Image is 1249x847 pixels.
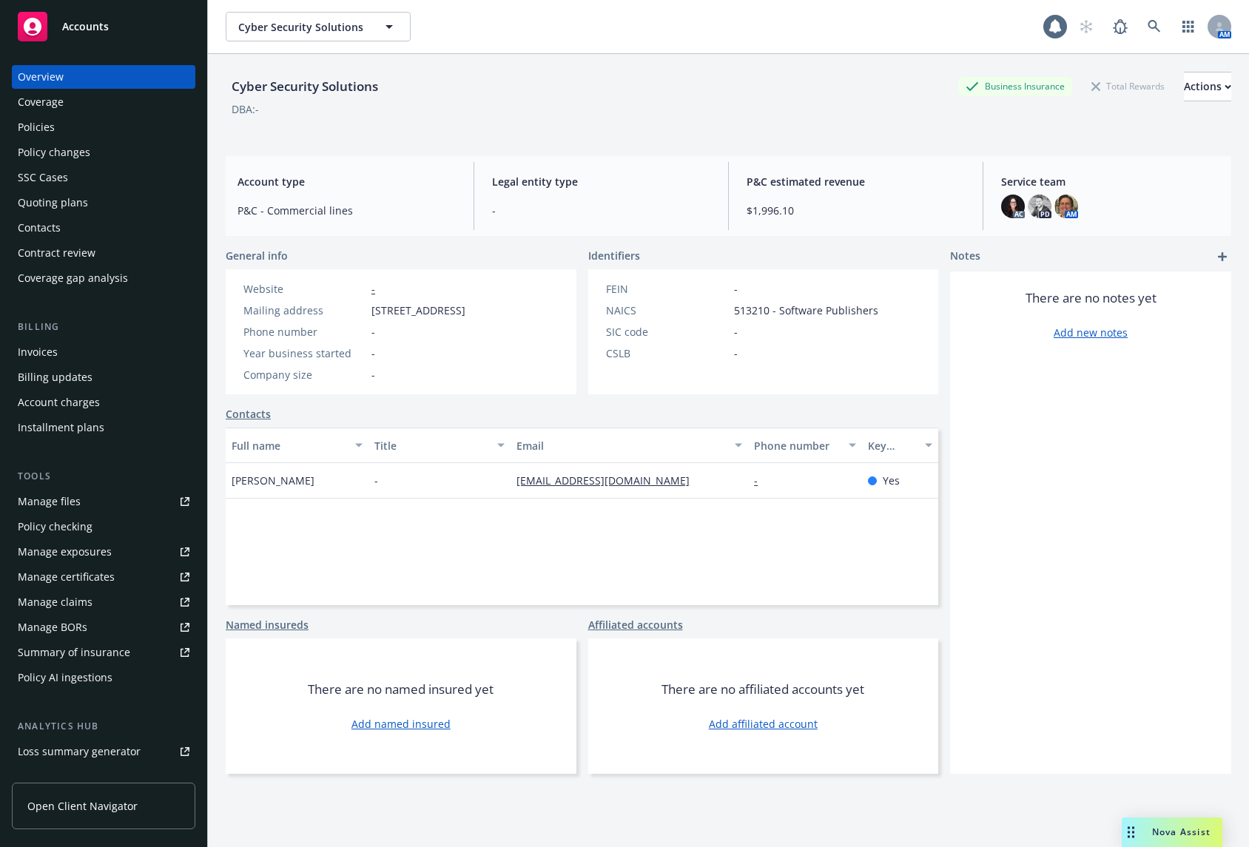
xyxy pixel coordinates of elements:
span: General info [226,248,288,263]
div: NAICS [606,303,728,318]
a: Summary of insurance [12,641,195,664]
div: Cyber Security Solutions [226,77,384,96]
div: Title [374,438,489,453]
span: Open Client Navigator [27,798,138,814]
a: Overview [12,65,195,89]
a: - [371,282,375,296]
div: Manage BORs [18,615,87,639]
button: Phone number [748,428,862,463]
a: Policy changes [12,141,195,164]
div: Contract review [18,241,95,265]
div: Quoting plans [18,191,88,215]
span: Yes [883,473,900,488]
button: Email [511,428,748,463]
div: Policy AI ingestions [18,666,112,689]
a: Manage BORs [12,615,195,639]
a: SSC Cases [12,166,195,189]
button: Actions [1184,72,1231,101]
a: Policy checking [12,515,195,539]
span: - [371,345,375,361]
a: Add new notes [1054,325,1128,340]
a: Coverage gap analysis [12,266,195,290]
div: Invoices [18,340,58,364]
a: Manage exposures [12,540,195,564]
span: - [371,367,375,382]
a: Switch app [1174,12,1203,41]
a: Loss summary generator [12,740,195,763]
div: Manage certificates [18,565,115,589]
div: Policy checking [18,515,92,539]
a: Installment plans [12,416,195,439]
a: Billing updates [12,365,195,389]
button: Cyber Security Solutions [226,12,411,41]
div: Manage files [18,490,81,513]
span: - [492,203,710,218]
span: Nova Assist [1152,826,1211,838]
span: - [734,345,738,361]
button: Title [368,428,511,463]
a: [EMAIL_ADDRESS][DOMAIN_NAME] [516,473,701,487]
a: Quoting plans [12,191,195,215]
div: Email [516,438,726,453]
div: Company size [243,367,366,382]
div: Summary of insurance [18,641,130,664]
a: Manage claims [12,590,195,614]
a: Affiliated accounts [588,617,683,632]
span: There are no affiliated accounts yet [661,681,864,698]
span: Identifiers [588,248,640,263]
span: There are no notes yet [1026,289,1157,307]
div: Phone number [243,324,366,340]
span: - [734,324,738,340]
div: Manage exposures [18,540,112,564]
span: - [374,473,378,488]
a: Manage files [12,490,195,513]
span: P&C - Commercial lines [238,203,456,218]
div: Tools [12,469,195,484]
div: Analytics hub [12,719,195,734]
div: Year business started [243,345,366,361]
div: Total Rewards [1084,77,1172,95]
a: - [754,473,770,487]
div: Policies [18,115,55,139]
div: Full name [232,438,346,453]
a: Contract review [12,241,195,265]
span: P&C estimated revenue [747,174,965,189]
div: Coverage [18,90,64,114]
div: SIC code [606,324,728,340]
span: Account type [238,174,456,189]
div: Manage claims [18,590,92,614]
span: Notes [950,248,980,266]
a: Search [1139,12,1169,41]
a: Start snowing [1071,12,1101,41]
span: - [734,281,738,297]
div: Business Insurance [958,77,1072,95]
span: $1,996.10 [747,203,965,218]
div: Installment plans [18,416,104,439]
div: CSLB [606,345,728,361]
div: Mailing address [243,303,366,318]
a: Report a Bug [1105,12,1135,41]
a: Policies [12,115,195,139]
a: Accounts [12,6,195,47]
a: Contacts [12,216,195,240]
div: Actions [1184,72,1231,101]
div: Billing updates [18,365,92,389]
a: Policy AI ingestions [12,666,195,689]
div: Billing [12,320,195,334]
div: Website [243,281,366,297]
a: Account charges [12,391,195,414]
button: Key contact [862,428,938,463]
span: [PERSON_NAME] [232,473,314,488]
div: Policy changes [18,141,90,164]
span: Legal entity type [492,174,710,189]
div: SSC Cases [18,166,68,189]
div: DBA: - [232,101,259,117]
a: Named insureds [226,617,309,632]
div: Drag to move [1122,817,1140,847]
div: Overview [18,65,64,89]
span: Accounts [62,21,109,33]
div: Loss summary generator [18,740,141,763]
div: Account charges [18,391,100,414]
div: Key contact [868,438,916,453]
span: [STREET_ADDRESS] [371,303,465,318]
